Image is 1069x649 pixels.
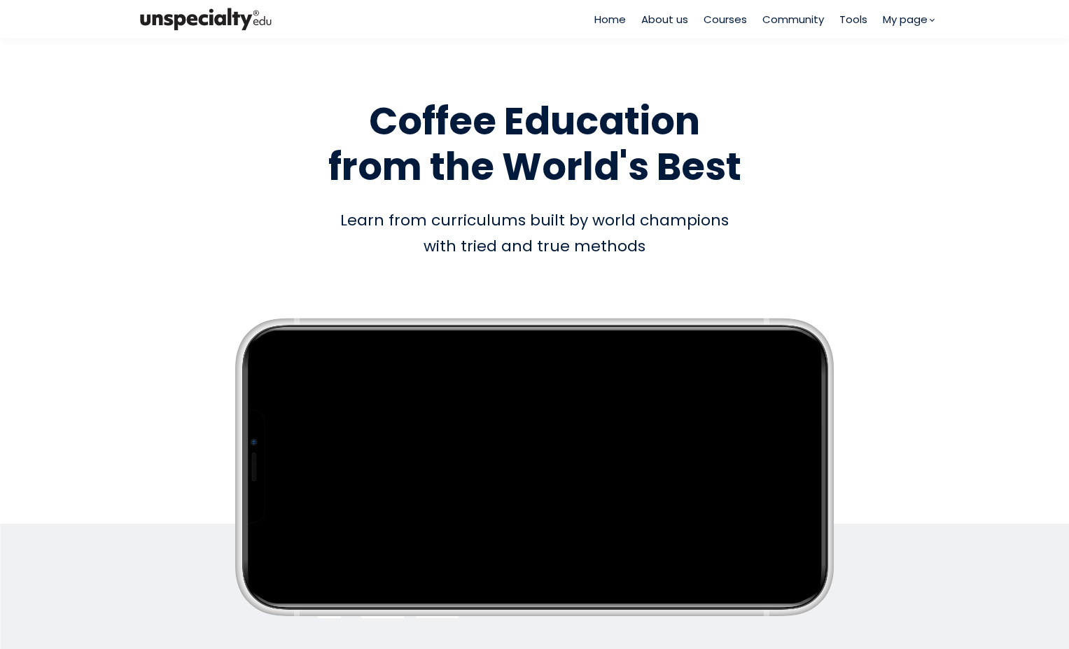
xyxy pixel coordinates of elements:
img: bc390a18feecddb333977e298b3a00a1.png [136,5,276,34]
a: Home [594,11,626,27]
h1: Coffee Education from the World's Best [136,99,934,190]
a: About us [641,11,688,27]
a: Courses [704,11,747,27]
a: Tools [839,11,867,27]
span: My page [883,11,928,27]
a: My page [883,11,934,27]
a: Community [762,11,824,27]
div: Learn from curriculums built by world champions with tried and true methods [136,207,934,260]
